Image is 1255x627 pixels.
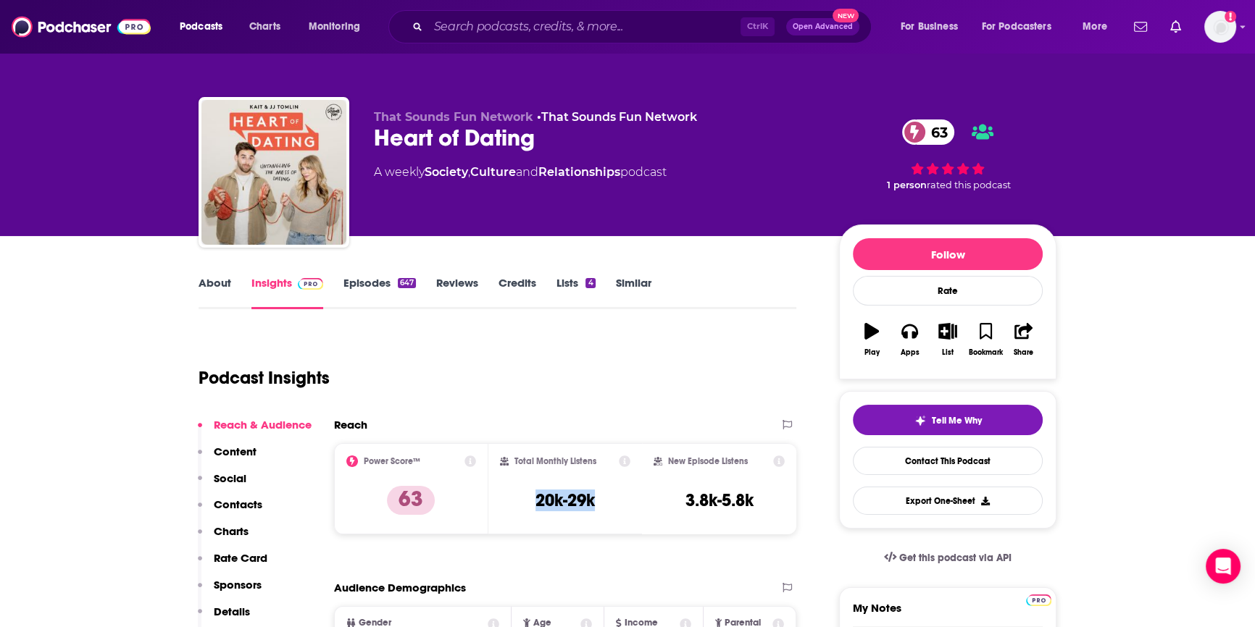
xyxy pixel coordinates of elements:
[1128,14,1153,39] a: Show notifications dropdown
[514,456,596,466] h2: Total Monthly Listens
[853,276,1043,306] div: Rate
[585,278,595,288] div: 4
[899,552,1012,564] span: Get this podcast via API
[932,415,982,426] span: Tell Me Why
[541,110,697,124] a: That Sounds Fun Network
[853,601,1043,626] label: My Notes
[1026,592,1051,606] a: Pro website
[833,9,859,22] span: New
[214,418,312,432] p: Reach & Audience
[967,313,1004,366] button: Bookmark
[201,100,346,245] img: Heart of Dating
[537,110,697,124] span: •
[198,418,312,445] button: Reach & Audience
[198,497,262,524] button: Contacts
[872,540,1023,576] a: Get this podcast via API
[374,164,667,181] div: A weekly podcast
[927,180,1011,190] span: rated this podcast
[199,367,330,389] h1: Podcast Insights
[741,17,775,36] span: Ctrl K
[942,348,954,357] div: List
[425,165,468,179] a: Society
[902,119,955,145] a: 63
[786,18,859,35] button: Open AdvancedNew
[853,313,891,366] button: Play
[198,551,267,578] button: Rate Card
[864,348,880,357] div: Play
[853,238,1043,270] button: Follow
[214,471,246,485] p: Social
[1164,14,1187,39] a: Show notifications dropdown
[535,489,595,511] h3: 20k-29k
[499,276,536,309] a: Credits
[214,605,250,618] p: Details
[901,17,958,37] span: For Business
[891,313,928,366] button: Apps
[891,15,976,38] button: open menu
[468,165,470,179] span: ,
[214,551,267,565] p: Rate Card
[398,278,416,288] div: 647
[685,489,754,511] h3: 3.8k-5.8k
[887,180,927,190] span: 1 person
[853,405,1043,435] button: tell me why sparkleTell Me Why
[309,17,360,37] span: Monitoring
[1204,11,1236,43] img: User Profile
[914,415,926,426] img: tell me why sparkle
[516,165,538,179] span: and
[470,165,516,179] a: Culture
[240,15,289,38] a: Charts
[199,276,231,309] a: About
[616,276,651,309] a: Similar
[982,17,1051,37] span: For Podcasters
[668,456,748,466] h2: New Episode Listens
[1204,11,1236,43] span: Logged in as BenLaurro
[1204,11,1236,43] button: Show profile menu
[334,418,367,432] h2: Reach
[1026,594,1051,606] img: Podchaser Pro
[1014,348,1033,357] div: Share
[538,165,620,179] a: Relationships
[334,581,466,594] h2: Audience Demographics
[198,471,246,498] button: Social
[214,445,257,458] p: Content
[853,487,1043,515] button: Export One-Sheet
[1005,313,1043,366] button: Share
[556,276,595,309] a: Lists4
[428,15,741,38] input: Search podcasts, credits, & more...
[972,15,1072,38] button: open menu
[436,276,478,309] a: Reviews
[387,486,435,515] p: 63
[249,17,280,37] span: Charts
[793,23,853,30] span: Open Advanced
[917,119,955,145] span: 63
[299,15,379,38] button: open menu
[853,447,1043,475] a: Contact This Podcast
[374,110,533,124] span: That Sounds Fun Network
[1225,11,1236,22] svg: Add a profile image
[364,456,420,466] h2: Power Score™
[901,348,920,357] div: Apps
[198,524,249,551] button: Charts
[839,110,1056,200] div: 63 1 personrated this podcast
[298,278,323,290] img: Podchaser Pro
[12,13,151,41] img: Podchaser - Follow, Share and Rate Podcasts
[343,276,416,309] a: Episodes647
[214,524,249,538] p: Charts
[180,17,222,37] span: Podcasts
[198,445,257,471] button: Content
[1072,15,1125,38] button: open menu
[1083,17,1107,37] span: More
[929,313,967,366] button: List
[251,276,323,309] a: InsightsPodchaser Pro
[198,578,262,605] button: Sponsors
[214,578,262,592] p: Sponsors
[1206,549,1241,584] div: Open Intercom Messenger
[402,10,885,43] div: Search podcasts, credits, & more...
[170,15,241,38] button: open menu
[214,497,262,511] p: Contacts
[969,348,1003,357] div: Bookmark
